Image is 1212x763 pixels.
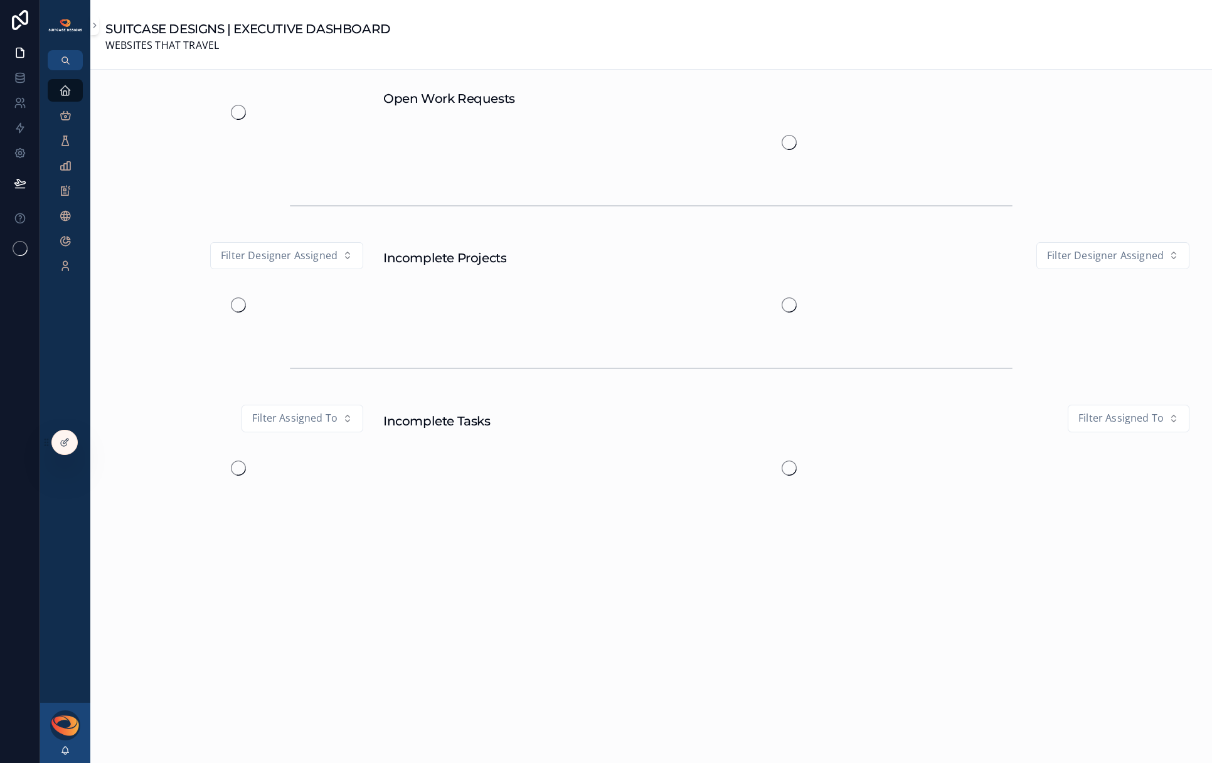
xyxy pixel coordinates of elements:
[1036,242,1189,270] button: Select Button
[252,410,338,427] span: Filter Assigned To
[383,90,515,107] h1: Open Work Requests
[1068,405,1189,432] button: Select Button
[383,412,491,430] h1: Incomplete Tasks
[242,405,363,432] button: Select Button
[1078,410,1164,427] span: Filter Assigned To
[40,70,90,294] div: scrollable content
[383,249,506,267] h1: Incomplete Projects
[48,18,83,32] img: App logo
[221,248,338,264] span: Filter Designer Assigned
[210,242,363,270] button: Select Button
[105,38,391,54] span: WEBSITES THAT TRAVEL
[105,20,391,38] h1: SUITCASE DESIGNS | EXECUTIVE DASHBOARD
[1047,248,1164,264] span: Filter Designer Assigned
